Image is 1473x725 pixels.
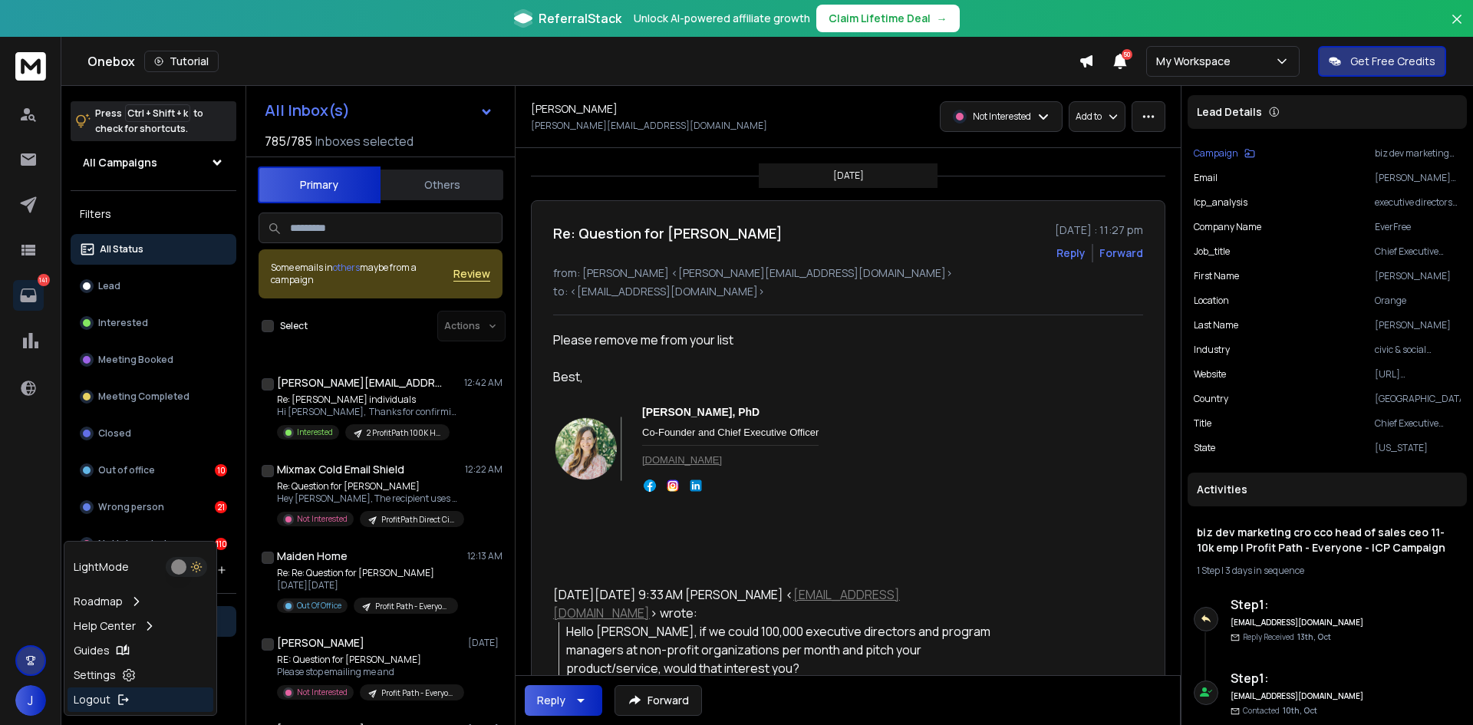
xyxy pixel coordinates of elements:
p: 141 [38,274,50,286]
p: Interested [297,427,333,438]
button: Meeting Completed [71,381,236,412]
h3: Inboxes selected [315,132,414,150]
h6: [EMAIL_ADDRESS][DOMAIN_NAME] [1231,690,1365,702]
p: Hi [PERSON_NAME], Thanks for confirming. I [277,406,461,418]
a: Settings [68,663,213,687]
p: 12:13 AM [467,550,503,562]
p: Out of office [98,464,155,476]
a: Guides [68,638,213,663]
button: Forward [615,685,702,716]
p: Not Interested [297,513,348,525]
button: Close banner [1447,9,1467,46]
button: Meeting Booked [71,344,236,375]
h1: [PERSON_NAME] [277,635,364,651]
button: Lead [71,271,236,302]
p: Re: Question for [PERSON_NAME] [277,480,461,493]
button: Interested [71,308,236,338]
p: Chief Executive Officer [1375,417,1461,430]
button: Review [453,266,490,282]
p: Re: Re: Question for [PERSON_NAME] [277,567,458,579]
button: Not Interested110 [71,529,236,559]
p: Reply Received [1243,631,1331,643]
p: [US_STATE] [1375,442,1461,454]
p: Wrong person [98,501,164,513]
h6: [EMAIL_ADDRESS][DOMAIN_NAME] [1231,617,1365,628]
button: Reply [525,685,602,716]
h1: [PERSON_NAME][EMAIL_ADDRESS][DOMAIN_NAME] [277,375,446,391]
button: Others [381,168,503,202]
span: → [937,11,947,26]
p: RE: Question for [PERSON_NAME] [277,654,461,666]
img: facebook [642,478,657,493]
button: J [15,685,46,716]
p: location [1194,295,1229,307]
p: My Workspace [1156,54,1237,69]
h1: Re: Question for [PERSON_NAME] [553,222,783,244]
p: Add to [1076,110,1102,123]
button: Out of office10 [71,455,236,486]
h1: [PERSON_NAME] [531,101,618,117]
button: All Campaigns [71,147,236,178]
button: Get Free Credits [1318,46,1446,77]
p: Out Of Office [297,600,341,611]
p: Interested [98,317,148,329]
div: | [1197,565,1458,577]
button: Primary [258,166,381,203]
button: All Status [71,234,236,265]
button: Reply [1056,246,1086,261]
p: Last Name [1194,319,1238,331]
div: Some emails in maybe from a campaign [271,262,453,286]
p: Not Interested [973,110,1031,123]
div: 10 [215,464,227,476]
span: ReferralStack [539,9,621,28]
p: [PERSON_NAME][EMAIL_ADDRESS][DOMAIN_NAME] [1375,172,1461,184]
img: linkedin [688,478,704,493]
p: Roadmap [74,594,123,609]
p: Press to check for shortcuts. [95,106,203,137]
p: job_title [1194,246,1230,258]
p: Chief Executive Officer [1375,246,1461,258]
h3: Filters [71,203,236,225]
p: Lead [98,280,120,292]
p: [URL][DOMAIN_NAME] [1375,368,1461,381]
p: from: [PERSON_NAME] <[PERSON_NAME][EMAIL_ADDRESS][DOMAIN_NAME]> [553,265,1143,281]
a: Roadmap [68,589,213,614]
span: 3 days in sequence [1225,564,1304,577]
a: [DOMAIN_NAME] [642,454,722,466]
h6: Step 1 : [1231,595,1365,614]
p: Please stop emailing me and [277,666,461,678]
button: Claim Lifetime Deal→ [816,5,960,32]
p: civic & social organization [1375,344,1461,356]
img: Email sender photo [553,411,628,486]
h1: Mixmax Cold Email Shield [277,462,404,477]
h1: biz dev marketing cro cco head of sales ceo 11-10k emp | Profit Path - Everyone - ICP Campaign [1197,525,1458,555]
button: All Inbox(s) [252,95,506,126]
p: Hey [PERSON_NAME], The recipient uses Mixmax [277,493,461,505]
p: country [1194,393,1228,405]
p: All Status [100,243,143,255]
button: Campaign [1194,147,1255,160]
div: 21 [215,501,227,513]
button: Closed [71,418,236,449]
p: Meeting Booked [98,354,173,366]
p: Closed [98,427,131,440]
div: 110 [215,538,227,550]
p: First Name [1194,270,1239,282]
span: 785 / 785 [265,132,312,150]
p: Company Name [1194,221,1261,233]
td: Co-Founder and Chief Executive Officer [642,425,819,440]
p: biz dev marketing cro cco head of sales ceo 11-10k emp | Profit Path - Everyone - ICP Campaign [1375,147,1461,160]
p: icp_analysis [1194,196,1247,209]
button: Wrong person21 [71,492,236,522]
p: Meeting Completed [98,391,189,403]
p: 12:22 AM [465,463,503,476]
a: 141 [13,280,44,311]
img: instagram [665,478,680,493]
p: EverFree [1375,221,1461,233]
td: [PERSON_NAME], PhD [642,404,819,420]
p: Profit Path - Everyone - ICP Campaign [375,601,449,612]
p: Lead Details [1197,104,1262,120]
p: Logout [74,692,110,707]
